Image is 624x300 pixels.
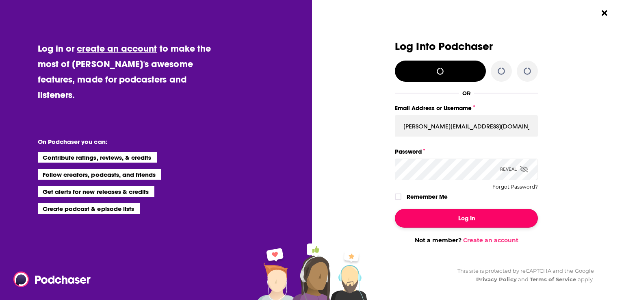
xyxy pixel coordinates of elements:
[38,152,157,163] li: Contribute ratings, reviews, & credits
[395,115,538,137] input: Email Address or Username
[395,146,538,157] label: Password
[13,272,91,287] img: Podchaser - Follow, Share and Rate Podcasts
[463,237,518,244] a: Create an account
[451,267,594,284] div: This site is protected by reCAPTCHA and the Google and apply.
[38,203,140,214] li: Create podcast & episode lists
[395,209,538,228] button: Log In
[395,41,538,52] h3: Log Into Podchaser
[492,184,538,190] button: Forgot Password?
[38,186,154,197] li: Get alerts for new releases & credits
[13,272,85,287] a: Podchaser - Follow, Share and Rate Podcasts
[462,90,471,96] div: OR
[407,191,448,202] label: Remember Me
[395,103,538,113] label: Email Address or Username
[395,237,538,244] div: Not a member?
[38,169,162,180] li: Follow creators, podcasts, and friends
[77,43,157,54] a: create an account
[597,5,612,21] button: Close Button
[38,138,200,146] li: On Podchaser you can:
[500,159,528,180] div: Reveal
[476,276,517,283] a: Privacy Policy
[530,276,576,283] a: Terms of Service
